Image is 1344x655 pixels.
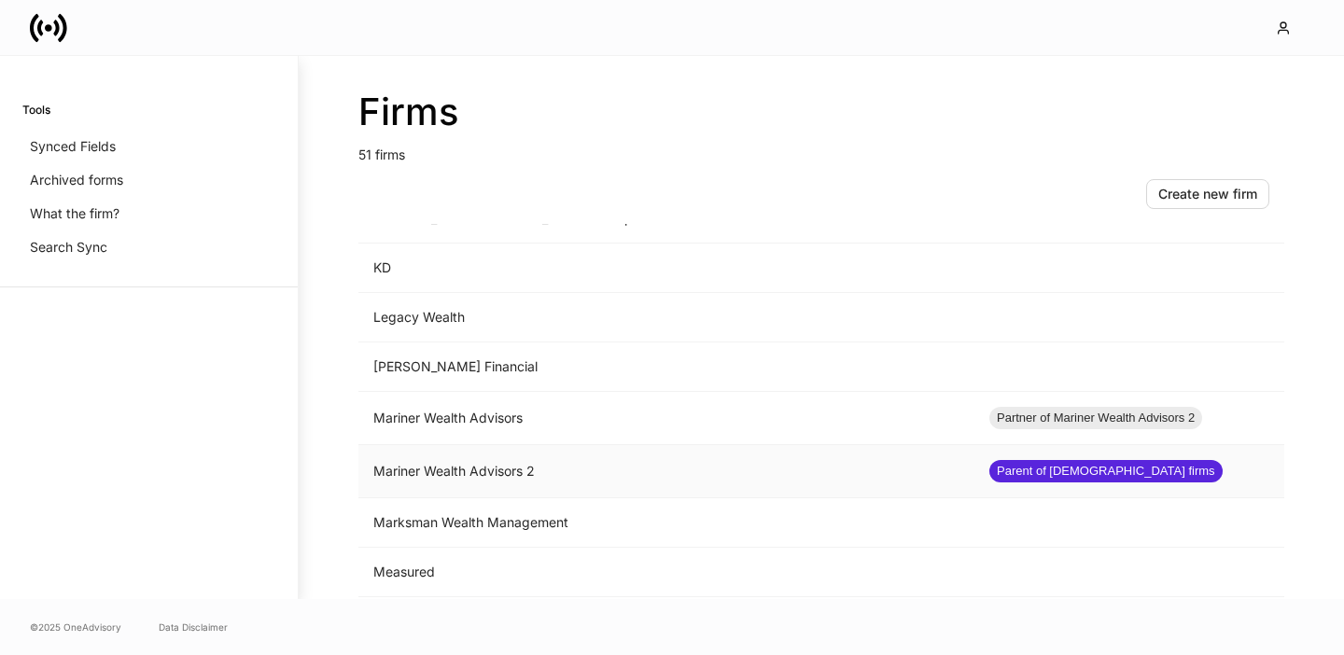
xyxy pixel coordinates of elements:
button: Create new firm [1146,179,1269,209]
td: Legacy Wealth [358,293,974,342]
p: Search Sync [30,238,107,257]
td: Measured [358,548,974,597]
a: What the firm? [22,197,275,230]
h6: Tools [22,101,50,118]
a: Data Disclaimer [159,620,228,634]
td: [PERSON_NAME] Wealth Advisors [358,597,974,647]
a: Search Sync [22,230,275,264]
td: Marksman Wealth Management [358,498,974,548]
span: © 2025 OneAdvisory [30,620,121,634]
span: Partner of Mariner Wealth Advisors 2 [989,409,1202,427]
p: 51 firms [358,134,1284,164]
td: [PERSON_NAME] Financial [358,342,974,392]
span: Parent of [DEMOGRAPHIC_DATA] firms [989,462,1223,481]
p: Synced Fields [30,137,116,156]
a: Synced Fields [22,130,275,163]
td: KD [358,244,974,293]
td: Mariner Wealth Advisors [358,392,974,445]
td: Mariner Wealth Advisors 2 [358,445,974,498]
p: Archived forms [30,171,123,189]
a: Archived forms [22,163,275,197]
p: What the firm? [30,204,119,223]
h2: Firms [358,90,1284,134]
div: Create new firm [1158,188,1257,201]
